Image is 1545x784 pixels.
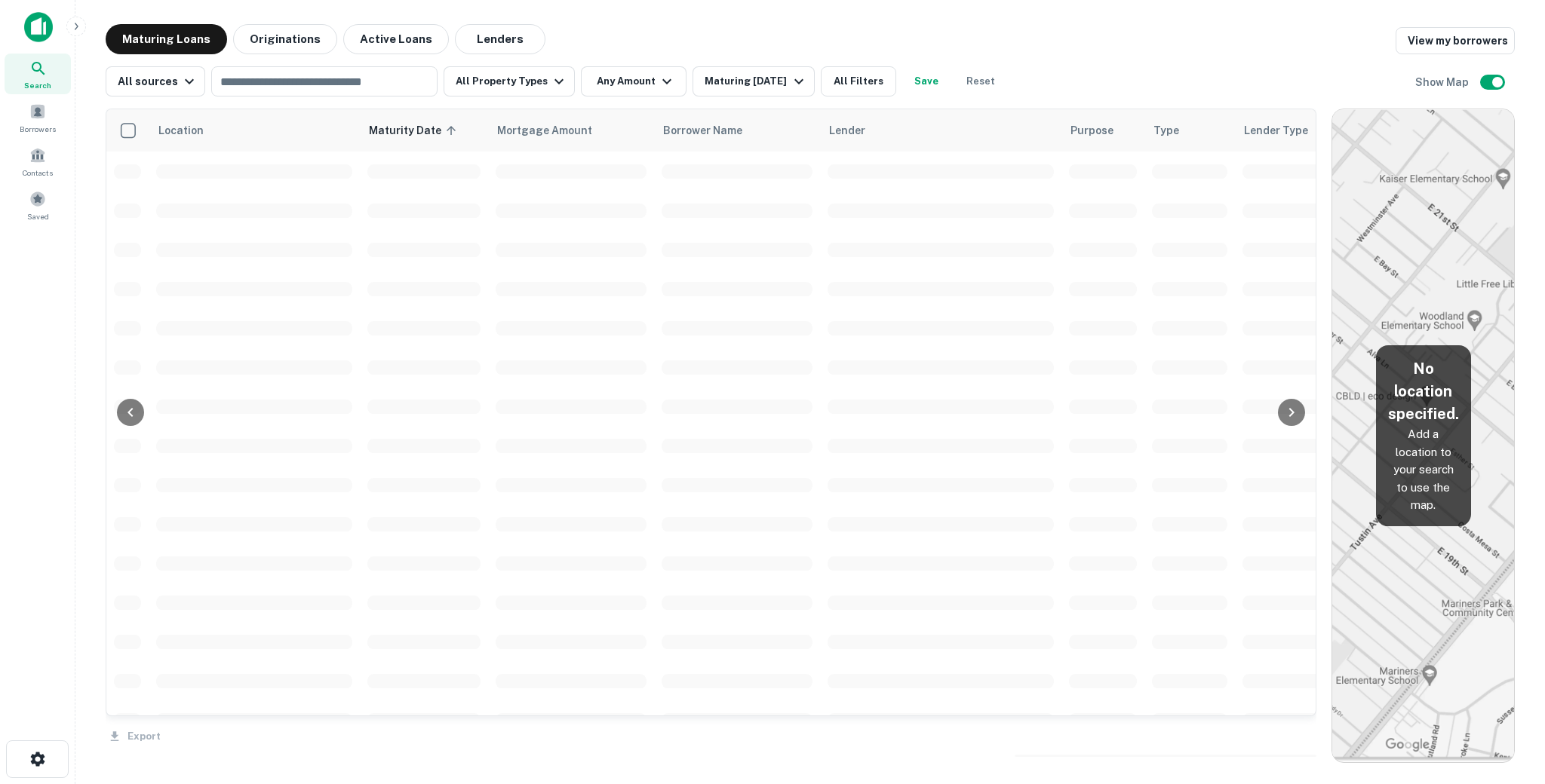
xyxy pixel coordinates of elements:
[455,24,545,54] button: Lenders
[233,24,337,54] button: Originations
[24,79,51,91] span: Search
[444,66,575,96] button: All Property Types
[1061,109,1144,152] th: Purpose
[20,123,56,135] span: Borrowers
[1396,27,1515,54] a: View my borrowers
[1235,109,1371,152] th: Lender Type
[902,66,951,96] button: Save your search to get updates of matches that match your search criteria.
[693,66,814,96] button: Maturing [DATE]
[1244,121,1308,139] span: Lender Type
[821,66,896,96] button: All Filters
[957,66,1005,96] button: Reset
[497,121,612,139] span: Mortgage Amount
[5,97,71,138] a: Borrowers
[663,121,742,139] span: Borrower Name
[829,121,865,139] span: Lender
[5,54,71,94] a: Search
[149,109,360,152] th: Location
[118,72,198,90] div: All sources
[1470,663,1545,736] iframe: Chat Widget
[106,66,205,96] button: All sources
[581,66,686,96] button: Any Amount
[488,109,654,152] th: Mortgage Amount
[1332,109,1514,762] img: map-placeholder.webp
[654,109,820,152] th: Borrower Name
[1388,425,1459,514] p: Add a location to your search to use the map.
[820,109,1061,152] th: Lender
[369,121,461,139] span: Maturity Date
[1153,121,1179,139] span: Type
[343,24,449,54] button: Active Loans
[1388,357,1459,425] h5: No location specified.
[24,12,53,42] img: capitalize-icon.png
[106,24,227,54] button: Maturing Loans
[1415,74,1471,90] h6: Show Map
[27,210,49,222] span: Saved
[1144,109,1235,152] th: Type
[158,121,204,139] span: Location
[23,167,53,179] span: Contacts
[5,141,71,182] a: Contacts
[705,72,807,90] div: Maturing [DATE]
[1070,121,1113,139] span: Purpose
[360,109,488,152] th: Maturity Date
[5,185,71,225] a: Saved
